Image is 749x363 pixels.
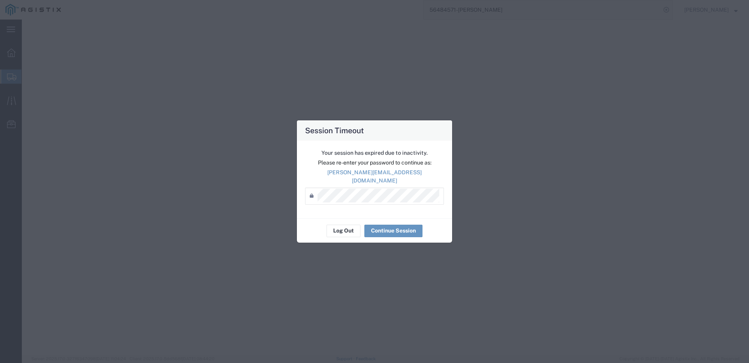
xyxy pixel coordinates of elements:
[305,159,444,167] p: Please re-enter your password to continue as:
[305,125,364,136] h4: Session Timeout
[327,225,360,237] button: Log Out
[305,149,444,157] p: Your session has expired due to inactivity.
[364,225,422,237] button: Continue Session
[305,168,444,185] p: [PERSON_NAME][EMAIL_ADDRESS][DOMAIN_NAME]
